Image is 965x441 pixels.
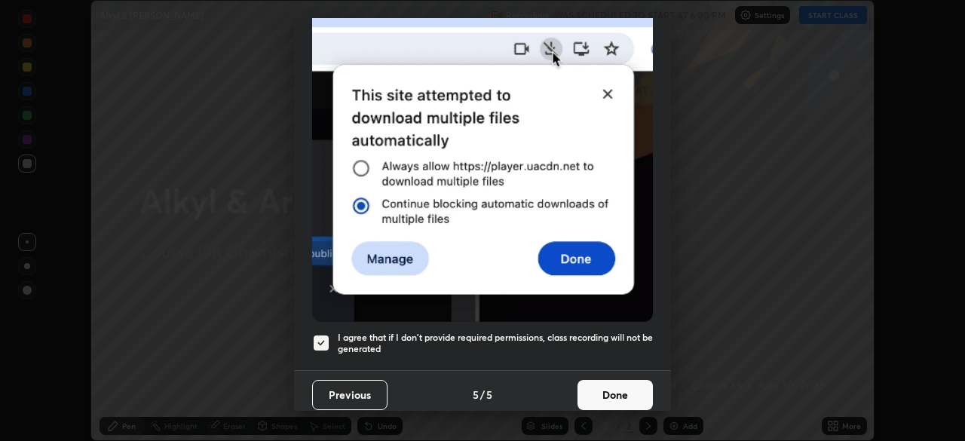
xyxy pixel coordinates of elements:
h4: / [480,387,485,403]
h4: 5 [486,387,492,403]
h5: I agree that if I don't provide required permissions, class recording will not be generated [338,332,653,355]
button: Done [577,380,653,410]
button: Previous [312,380,388,410]
h4: 5 [473,387,479,403]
